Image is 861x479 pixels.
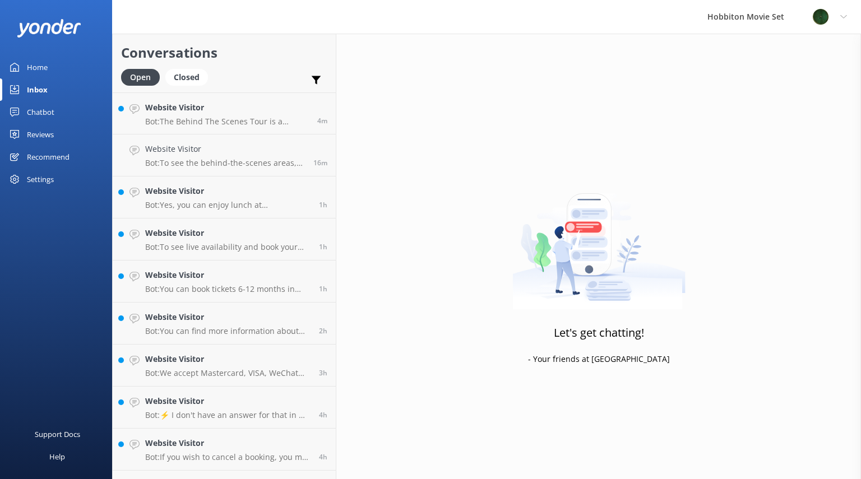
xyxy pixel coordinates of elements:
[812,8,829,25] img: 34-1625720359.png
[27,101,54,123] div: Chatbot
[313,158,327,168] span: Aug 28 2025 02:03pm (UTC +12:00) Pacific/Auckland
[113,303,336,345] a: Website VisitorBot:You can find more information about holding an event at [GEOGRAPHIC_DATA], inc...
[145,185,311,197] h4: Website Visitor
[528,353,670,365] p: - Your friends at [GEOGRAPHIC_DATA]
[319,326,327,336] span: Aug 28 2025 11:23am (UTC +12:00) Pacific/Auckland
[145,101,309,114] h4: Website Visitor
[319,452,327,462] span: Aug 28 2025 09:43am (UTC +12:00) Pacific/Auckland
[113,176,336,218] a: Website VisitorBot:Yes, you can enjoy lunch at [GEOGRAPHIC_DATA] by booking the Hobbiton Movie Se...
[145,242,311,252] p: Bot: To see live availability and book your Hobbiton tour, please visit [DOMAIN_NAME][URL], or yo...
[145,326,311,336] p: Bot: You can find more information about holding an event at [GEOGRAPHIC_DATA], including booking...
[121,71,165,83] a: Open
[165,69,208,86] div: Closed
[145,117,309,127] p: Bot: The Behind The Scenes Tour is a premium adventure at the Hobbiton Movie Set. It includes a w...
[145,284,311,294] p: Bot: You can book tickets 6-12 months in advance through our website, which shows live availabili...
[165,71,214,83] a: Closed
[145,437,311,449] h4: Website Visitor
[145,269,311,281] h4: Website Visitor
[145,368,311,378] p: Bot: We accept Mastercard, VISA, WeChat Pay, AliPay, and UnionPay through our booking system. If ...
[145,410,311,420] p: Bot: ⚡ I don't have an answer for that in my knowledge base. Please try and rephrase your questio...
[113,261,336,303] a: Website VisitorBot:You can book tickets 6-12 months in advance through our website, which shows l...
[319,410,327,420] span: Aug 28 2025 10:16am (UTC +12:00) Pacific/Auckland
[319,242,327,252] span: Aug 28 2025 12:33pm (UTC +12:00) Pacific/Auckland
[113,134,336,176] a: Website VisitorBot:To see the behind-the-scenes areas, you need to join the Behind The Scenes Tou...
[145,143,305,155] h4: Website Visitor
[113,387,336,429] a: Website VisitorBot:⚡ I don't have an answer for that in my knowledge base. Please try and rephras...
[49,445,65,468] div: Help
[145,200,311,210] p: Bot: Yes, you can enjoy lunch at [GEOGRAPHIC_DATA] by booking the Hobbiton Movie Set Tour and Lun...
[145,227,311,239] h4: Website Visitor
[113,345,336,387] a: Website VisitorBot:We accept Mastercard, VISA, WeChat Pay, AliPay, and UnionPay through our booki...
[27,168,54,190] div: Settings
[113,429,336,471] a: Website VisitorBot:If you wish to cancel a booking, you may do so by contacting our reservations ...
[145,395,311,407] h4: Website Visitor
[27,146,70,168] div: Recommend
[145,311,311,323] h4: Website Visitor
[319,368,327,378] span: Aug 28 2025 10:32am (UTC +12:00) Pacific/Auckland
[145,158,305,168] p: Bot: To see the behind-the-scenes areas, you need to join the Behind The Scenes Tour. The Private...
[27,123,54,146] div: Reviews
[319,284,327,294] span: Aug 28 2025 12:25pm (UTC +12:00) Pacific/Auckland
[17,19,81,38] img: yonder-white-logo.png
[27,78,48,101] div: Inbox
[121,42,327,63] h2: Conversations
[113,218,336,261] a: Website VisitorBot:To see live availability and book your Hobbiton tour, please visit [DOMAIN_NAM...
[35,423,80,445] div: Support Docs
[121,69,160,86] div: Open
[512,170,686,310] img: artwork of a man stealing a conversation from at giant smartphone
[27,56,48,78] div: Home
[145,452,311,462] p: Bot: If you wish to cancel a booking, you may do so by contacting our reservations team via phone...
[554,324,644,342] h3: Let's get chatting!
[317,116,327,125] span: Aug 28 2025 02:14pm (UTC +12:00) Pacific/Auckland
[319,200,327,210] span: Aug 28 2025 12:46pm (UTC +12:00) Pacific/Auckland
[145,353,311,365] h4: Website Visitor
[113,92,336,134] a: Website VisitorBot:The Behind The Scenes Tour is a premium adventure at the Hobbiton Movie Set. I...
